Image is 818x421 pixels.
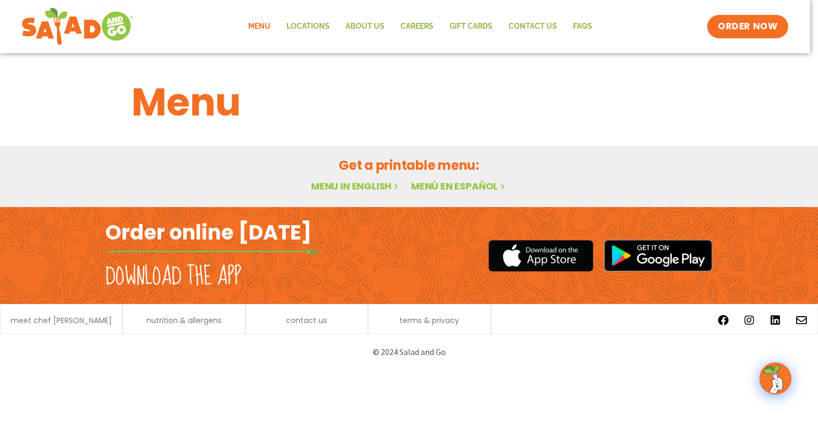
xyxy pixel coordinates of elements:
a: meet chef [PERSON_NAME] [11,317,112,324]
a: GIFT CARDS [441,14,501,39]
a: terms & privacy [399,317,459,324]
span: ORDER NOW [718,20,778,33]
p: © 2024 Salad and Go [111,345,707,359]
img: fork [105,249,318,254]
h1: Menu [132,73,686,131]
a: contact us [286,317,327,324]
a: Locations [279,14,338,39]
a: ORDER NOW [707,15,788,38]
img: wpChatIcon [760,364,790,393]
nav: Menu [240,14,600,39]
img: new-SAG-logo-768×292 [21,5,134,48]
a: nutrition & allergens [146,317,222,324]
a: Menu [240,14,279,39]
a: Contact Us [501,14,565,39]
h2: Download the app [105,262,241,292]
img: google_play [604,240,713,271]
h2: Order online [DATE] [105,219,312,245]
a: About Us [338,14,392,39]
a: Menú en español [411,179,507,193]
h2: Get a printable menu: [132,156,686,175]
a: Careers [392,14,441,39]
a: Menu in English [311,179,400,193]
a: FAQs [565,14,600,39]
img: appstore [488,238,593,273]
